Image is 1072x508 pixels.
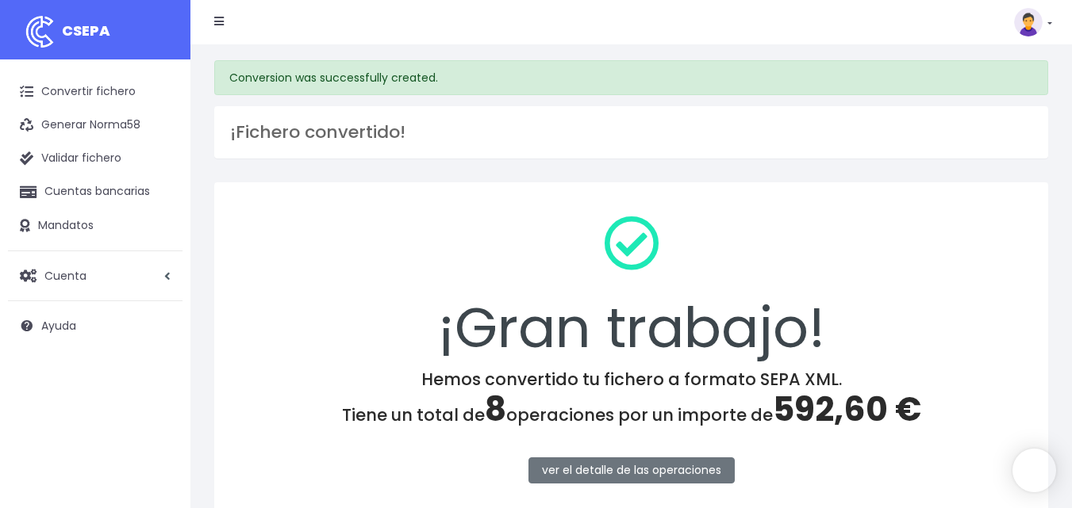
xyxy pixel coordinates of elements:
[235,203,1028,369] div: ¡Gran trabajo!
[214,60,1048,95] div: Conversion was successfully created.
[44,267,86,283] span: Cuenta
[485,386,506,433] span: 8
[8,309,183,342] a: Ayuda
[8,75,183,109] a: Convertir fichero
[41,318,76,334] span: Ayuda
[528,457,735,483] a: ver el detalle de las operaciones
[1014,8,1043,36] img: profile
[62,21,110,40] span: CSEPA
[773,386,921,433] span: 592,60 €
[20,12,60,52] img: logo
[8,142,183,175] a: Validar fichero
[8,109,183,142] a: Generar Norma58
[8,209,183,243] a: Mandatos
[8,175,183,208] a: Cuentas bancarias
[235,369,1028,430] h4: Hemos convertido tu fichero a formato SEPA XML. Tiene un total de operaciones por un importe de
[230,122,1032,143] h3: ¡Fichero convertido!
[8,259,183,292] a: Cuenta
